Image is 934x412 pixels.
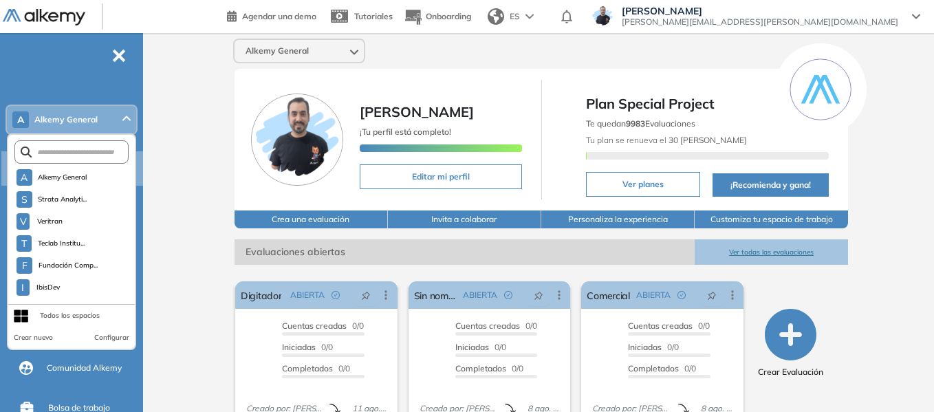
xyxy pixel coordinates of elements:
span: Alkemy General [246,45,309,56]
span: ¡Tu perfil está completo! [360,127,451,137]
span: V [20,216,27,227]
span: check-circle [504,291,512,299]
span: Iniciadas [628,342,662,352]
a: Digitador [241,281,282,309]
button: pushpin [523,284,554,306]
b: 9983 [626,118,645,129]
span: 0/0 [282,321,364,331]
div: Widget de chat [865,346,934,412]
span: F [22,260,28,271]
span: [PERSON_NAME] [622,6,898,17]
span: ABIERTA [636,289,671,301]
img: arrow [525,14,534,19]
span: Completados [282,363,333,373]
span: check-circle [677,291,686,299]
span: 0/0 [628,321,710,331]
span: A [21,172,28,183]
span: pushpin [361,290,371,301]
span: Agendar una demo [242,11,316,21]
b: 30 [PERSON_NAME] [666,135,747,145]
span: Veritran [35,216,64,227]
span: Evaluaciones abiertas [235,239,695,265]
img: world [488,8,504,25]
span: [PERSON_NAME][EMAIL_ADDRESS][PERSON_NAME][DOMAIN_NAME] [622,17,898,28]
span: IbisDev [35,282,62,293]
span: Onboarding [426,11,471,21]
span: Completados [455,363,506,373]
span: Cuentas creadas [628,321,693,331]
span: 0/0 [282,363,350,373]
button: Configurar [94,332,129,343]
a: Sin nombre [414,281,458,309]
span: Cuentas creadas [455,321,520,331]
span: Alkemy General [34,114,98,125]
button: Customiza tu espacio de trabajo [695,210,848,228]
span: A [17,114,24,125]
span: Crear Evaluación [758,366,823,378]
button: Onboarding [404,2,471,32]
span: 0/0 [282,342,333,352]
span: check-circle [332,291,340,299]
button: Ver planes [586,172,700,197]
span: pushpin [707,290,717,301]
span: pushpin [534,290,543,301]
a: Comercial [587,281,630,309]
a: Agendar una demo [227,7,316,23]
span: Fundación Comp... [38,260,98,271]
span: Comunidad Alkemy [47,362,122,374]
span: T [21,238,27,249]
span: 0/0 [628,363,696,373]
span: 0/0 [455,363,523,373]
span: [PERSON_NAME] [360,103,474,120]
span: Teclab Institu... [37,238,85,249]
span: 0/0 [628,342,679,352]
span: Cuentas creadas [282,321,347,331]
button: Editar mi perfil [360,164,522,189]
button: Ver todas las evaluaciones [695,239,848,265]
span: Iniciadas [455,342,489,352]
span: Te quedan Evaluaciones [586,118,695,129]
button: Invita a colaborar [388,210,541,228]
span: ABIERTA [290,289,325,301]
span: Plan Special Project [586,94,829,114]
div: Todos los espacios [40,310,100,321]
span: ES [510,10,520,23]
span: Tu plan se renueva el [586,135,747,145]
img: Foto de perfil [251,94,343,186]
button: pushpin [697,284,727,306]
span: S [21,194,28,205]
span: 0/0 [455,321,537,331]
button: Crear Evaluación [758,309,823,378]
iframe: Chat Widget [865,346,934,412]
button: Personaliza la experiencia [541,210,695,228]
button: Crea una evaluación [235,210,388,228]
span: Completados [628,363,679,373]
img: Logo [3,9,85,26]
span: ABIERTA [463,289,497,301]
span: Iniciadas [282,342,316,352]
span: 0/0 [455,342,506,352]
button: pushpin [351,284,381,306]
span: I [21,282,24,293]
span: Strata Analyti... [38,194,87,205]
span: Alkemy General [38,172,87,183]
span: Tutoriales [354,11,393,21]
button: ¡Recomienda y gana! [713,173,829,197]
button: Crear nuevo [14,332,53,343]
